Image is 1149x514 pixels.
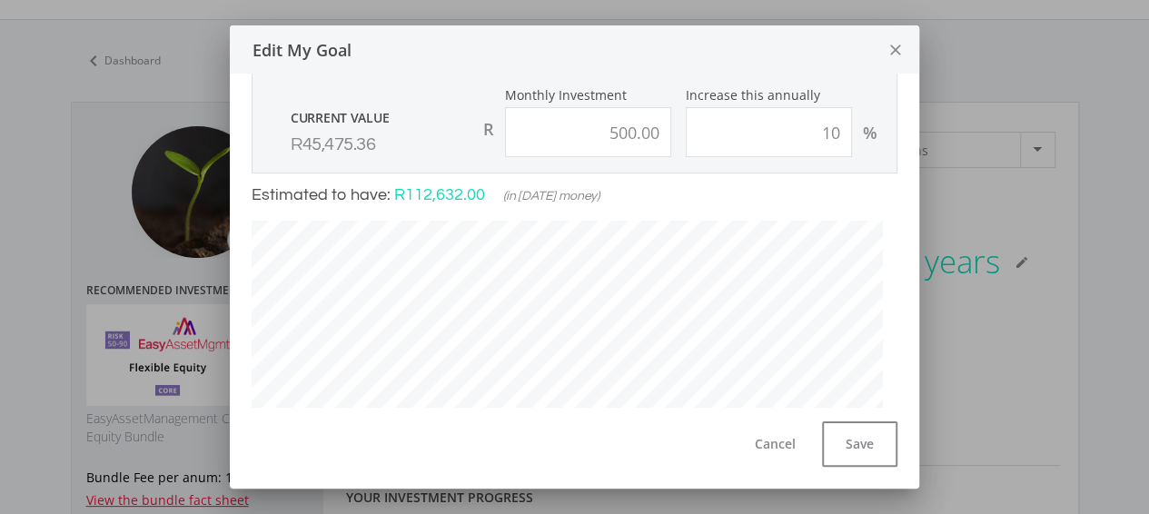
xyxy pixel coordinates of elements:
label: Increase this annually [686,86,891,104]
div: Edit My Goal [230,37,871,63]
span: Estimated to have: [252,186,391,203]
i: close [887,26,905,74]
div: % [863,122,877,143]
button: Cancel [733,421,817,467]
span: R112,632.00 [394,186,485,203]
label: Current Value [258,109,463,127]
div: R [483,118,494,140]
button: Save [822,421,897,467]
ee-modal: Edit My Goal [230,25,919,488]
div: R45,475.36 [291,131,375,158]
label: Monthly Investment [472,86,678,104]
button: close [871,25,919,74]
span: (in [DATE] money) [503,190,599,203]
